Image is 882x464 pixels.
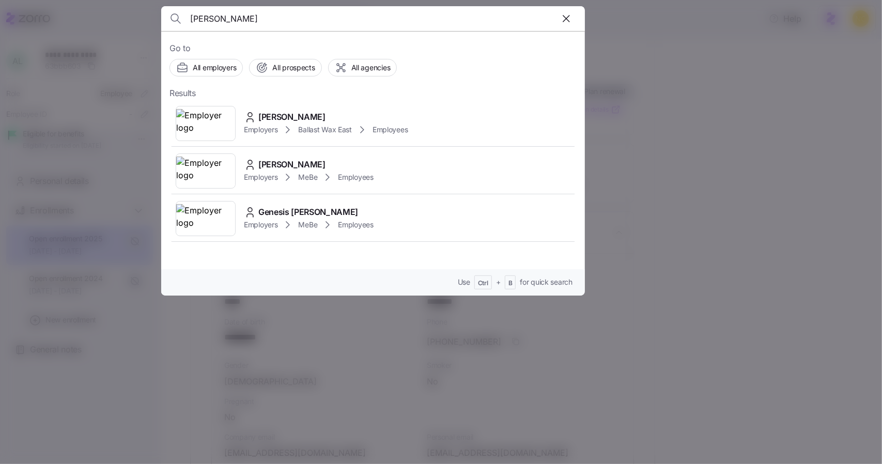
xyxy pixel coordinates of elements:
[244,125,277,135] span: Employers
[351,63,391,73] span: All agencies
[338,220,373,230] span: Employees
[169,87,196,100] span: Results
[249,59,321,76] button: All prospects
[169,59,243,76] button: All employers
[478,279,488,288] span: Ctrl
[496,277,501,287] span: +
[258,158,326,171] span: [PERSON_NAME]
[176,157,235,185] img: Employer logo
[298,220,317,230] span: MeBe
[244,172,277,182] span: Employers
[258,111,326,123] span: [PERSON_NAME]
[520,277,572,287] span: for quick search
[298,125,352,135] span: Ballast Wax East
[176,109,235,138] img: Employer logo
[373,125,408,135] span: Employees
[244,220,277,230] span: Employers
[258,206,358,219] span: Genesis [PERSON_NAME]
[169,42,577,55] span: Go to
[298,172,317,182] span: MeBe
[328,59,397,76] button: All agencies
[458,277,470,287] span: Use
[176,204,235,233] img: Employer logo
[272,63,315,73] span: All prospects
[508,279,513,288] span: B
[193,63,236,73] span: All employers
[338,172,373,182] span: Employees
